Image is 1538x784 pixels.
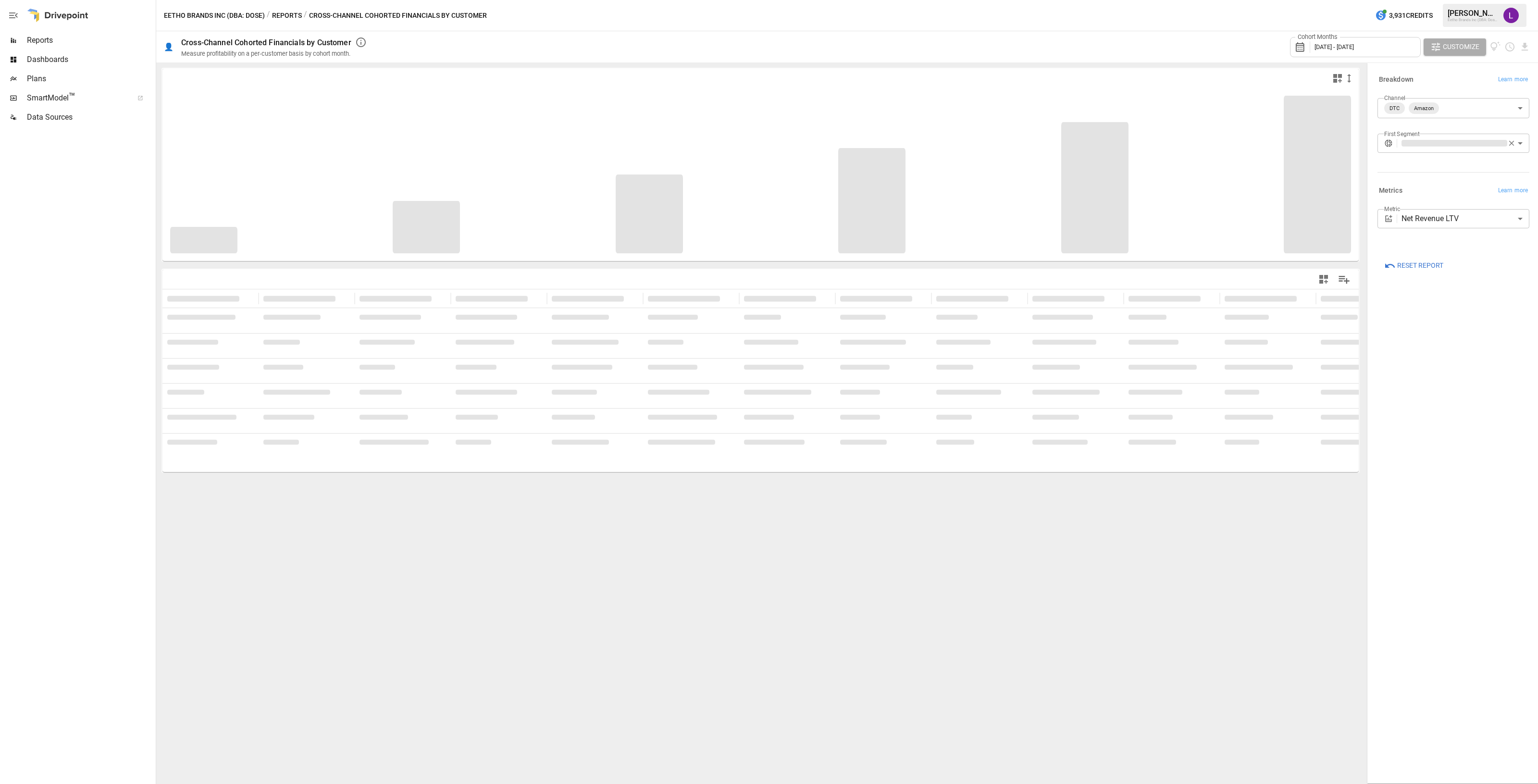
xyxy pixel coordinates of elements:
[27,35,154,46] span: Reports
[1397,260,1443,272] span: Reset Report
[1402,209,1529,228] div: Net Revenue LTV
[1504,41,1515,52] button: Schedule report
[1389,10,1433,22] span: 3,931 Credits
[27,73,154,85] span: Plans
[1443,41,1479,53] span: Customize
[1410,103,1438,114] span: Amazon
[1202,292,1215,305] button: Sort
[1498,186,1528,196] span: Learn more
[1490,38,1501,56] button: View documentation
[1384,130,1420,138] label: First Segment
[164,10,265,22] button: Eetho Brands Inc (DBA: Dose)
[1371,7,1437,25] button: 3,931Credits
[272,10,302,22] button: Reports
[529,292,542,305] button: Sort
[181,50,350,57] div: Measure profitability on a per-customer basis by cohort month.
[164,42,174,51] div: 👤
[1448,18,1498,22] div: Eetho Brands Inc (DBA: Dose)
[1384,205,1400,213] label: Metric
[27,54,154,65] span: Dashboards
[1009,292,1023,305] button: Sort
[27,92,127,104] span: SmartModel
[69,91,75,103] span: ™
[1498,2,1525,29] button: Libby Knowles
[304,10,307,22] div: /
[721,292,734,305] button: Sort
[1333,269,1355,290] button: Manage Columns
[1386,103,1403,114] span: DTC
[1295,33,1340,41] label: Cohort Months
[1379,75,1414,85] h6: Breakdown
[1503,8,1519,23] img: Libby Knowles
[1384,94,1405,102] label: Channel
[267,10,270,22] div: /
[1379,186,1402,196] h6: Metrics
[1519,41,1530,52] button: Download report
[817,292,831,305] button: Sort
[1424,38,1486,56] button: Customize
[433,292,446,305] button: Sort
[181,38,351,47] div: Cross-Channel Cohorted Financials by Customer
[240,292,254,305] button: Sort
[27,112,154,123] span: Data Sources
[1315,43,1354,50] span: [DATE] - [DATE]
[1448,9,1498,18] div: [PERSON_NAME]
[1298,292,1311,305] button: Sort
[336,292,350,305] button: Sort
[625,292,638,305] button: Sort
[1377,257,1450,274] button: Reset Report
[1105,292,1119,305] button: Sort
[913,292,927,305] button: Sort
[1498,75,1528,85] span: Learn more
